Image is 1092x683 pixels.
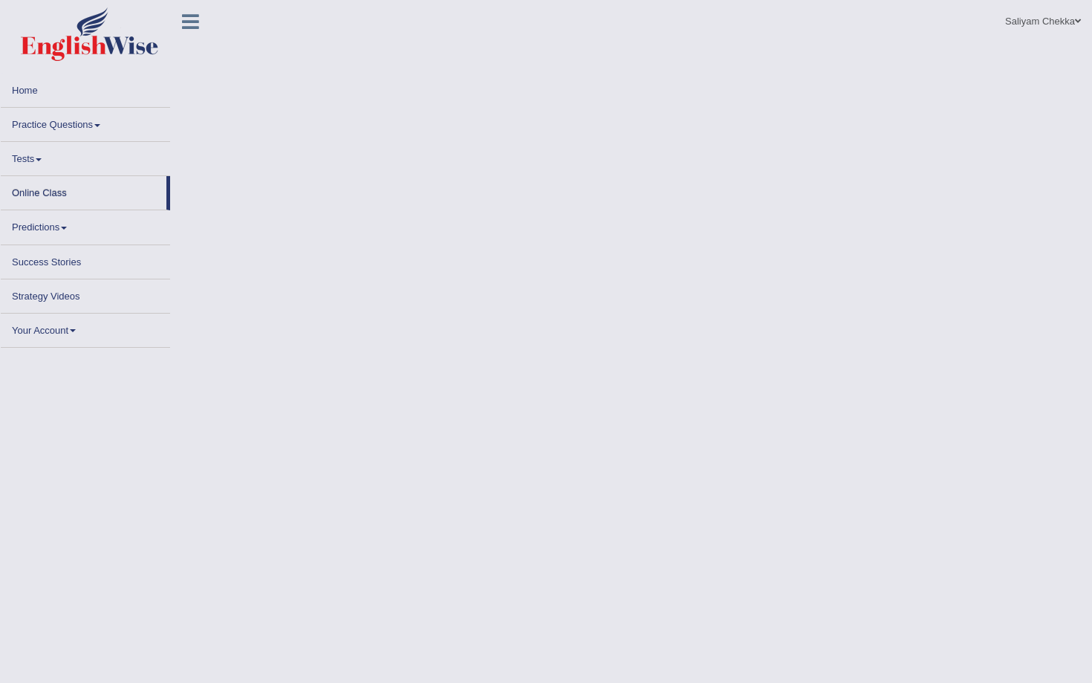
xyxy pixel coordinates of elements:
a: Online Class [1,176,166,205]
a: Tests [1,142,170,171]
a: Your Account [1,314,170,343]
a: Strategy Videos [1,279,170,308]
a: Predictions [1,210,170,239]
a: Success Stories [1,245,170,274]
a: Practice Questions [1,108,170,137]
a: Home [1,74,170,103]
